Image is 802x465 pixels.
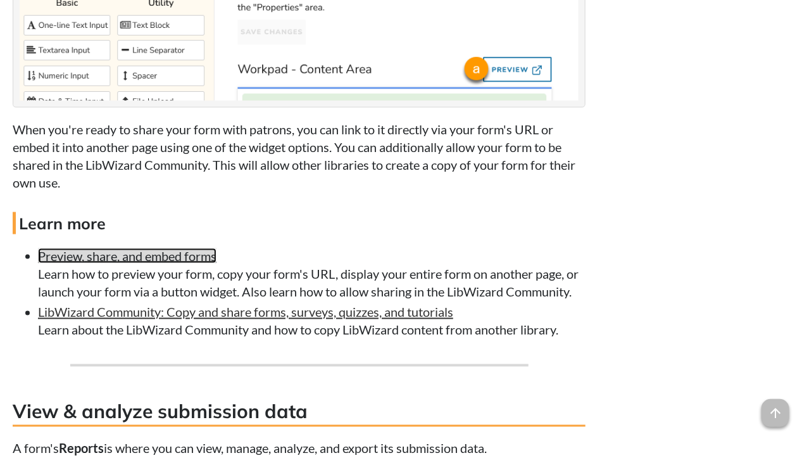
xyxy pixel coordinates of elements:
[13,398,586,427] h3: View & analyze submission data
[13,440,586,457] p: A form's is where you can view, manage, analyze, and export its submission data.
[13,120,586,191] p: When you're ready to share your form with patrons, you can link to it directly via your form's UR...
[59,441,104,456] strong: Reports
[38,248,216,264] a: Preview, share, and embed forms
[13,212,586,234] h4: Learn more
[761,400,789,416] a: arrow_upward
[761,399,789,427] span: arrow_upward
[38,247,586,300] li: Learn how to preview your form, copy your form's URL, display your entire form on another page, o...
[38,305,453,320] a: LibWizard Community: Copy and share forms, surveys, quizzes, and tutorials
[38,303,586,339] li: Learn about the LibWizard Community and how to copy LibWizard content from another library.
